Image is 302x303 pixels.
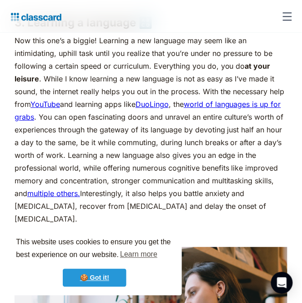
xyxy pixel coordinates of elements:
[16,237,173,262] span: This website uses cookies to ensure you get the best experience on our website.
[277,5,295,27] div: menu
[27,189,80,198] a: multiple others.
[7,228,182,296] div: cookieconsent
[271,272,293,294] div: Open Intercom Messenger
[7,10,61,23] a: home
[136,100,169,109] a: DuoLingo
[15,34,287,225] p: Now this one’s a biggie! Learning a new language may seem like an intimidating, uphill task until...
[119,248,159,262] a: learn more about cookies
[63,269,126,287] a: dismiss cookie message
[30,100,60,109] a: YouTube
